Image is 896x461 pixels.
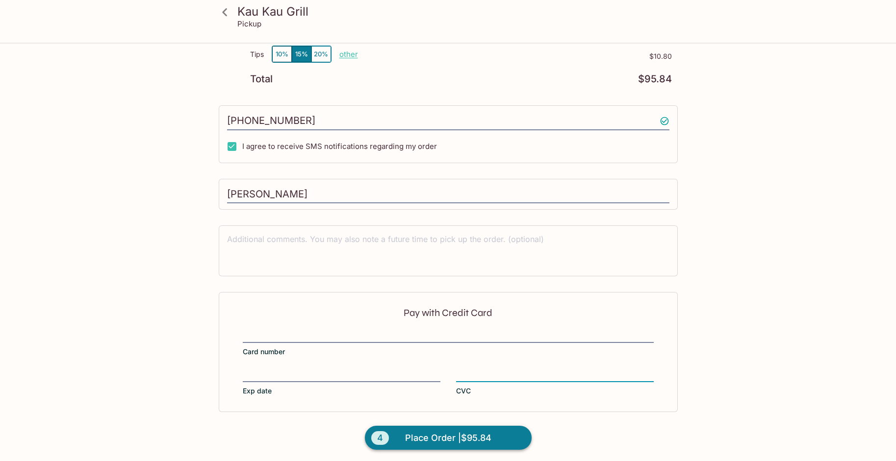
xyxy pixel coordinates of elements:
[237,4,676,19] h3: Kau Kau Grill
[242,142,437,151] span: I agree to receive SMS notifications regarding my order
[243,309,654,318] p: Pay with Credit Card
[227,186,669,204] input: Enter first and last name
[272,47,292,63] button: 10%
[339,50,358,59] button: other
[292,47,311,63] button: 15%
[227,112,669,131] input: Enter phone number
[250,51,264,59] p: Tips
[243,331,654,341] iframe: Secure card number input frame
[243,347,285,357] span: Card number
[456,387,471,396] span: CVC
[358,53,672,61] p: $10.80
[243,370,440,381] iframe: Secure expiration date input frame
[243,387,272,396] span: Exp date
[371,432,389,445] span: 4
[250,75,273,84] p: Total
[638,75,672,84] p: $95.84
[405,431,491,446] span: Place Order | $95.84
[237,19,261,28] p: Pickup
[311,47,331,63] button: 20%
[365,426,532,451] button: 4Place Order |$95.84
[456,370,654,381] iframe: Secure CVC input frame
